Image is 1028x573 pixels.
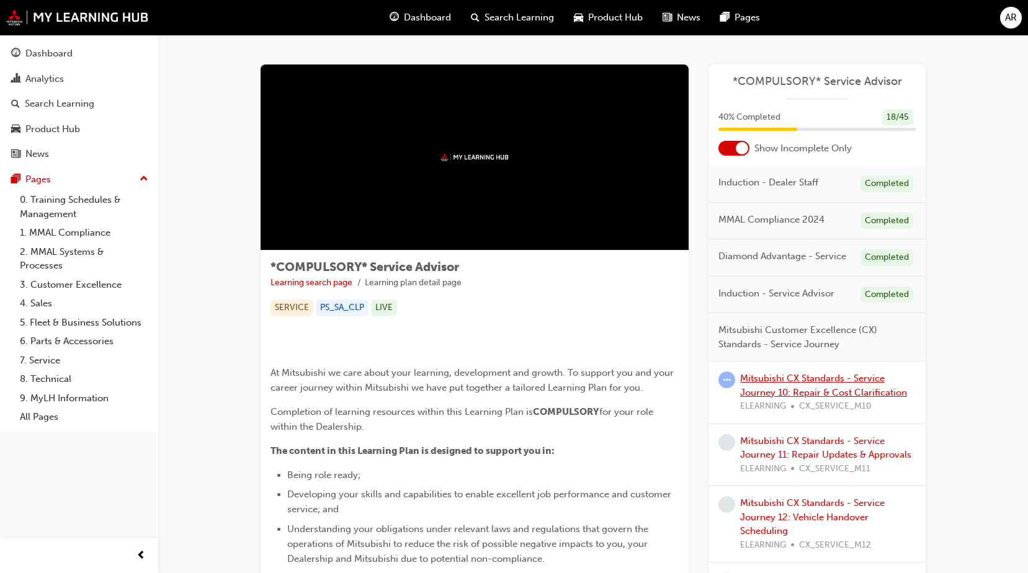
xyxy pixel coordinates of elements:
[15,294,153,313] a: 4. Sales
[15,389,153,408] a: 9. MyLH Information
[140,171,148,187] span: up-icon
[5,92,153,115] a: Search Learning
[270,406,656,432] span: for your role within the Dealership.
[533,406,599,417] span: COMPULSORY
[5,68,153,91] a: Analytics
[740,399,786,414] span: ELEARNING
[740,538,786,553] span: ELEARNING
[270,367,676,393] span: At Mitsubishi we care about your learning, development and growth. To support you and your career...
[440,153,509,161] img: mmal
[718,213,825,227] span: MMAL Compliance 2024
[735,11,760,25] span: Pages
[365,276,462,290] li: Learning plan detail page
[11,74,20,85] span: chart-icon
[677,11,700,25] span: News
[270,445,555,456] span: The content in this Learning Plan is designed to support you in:
[15,407,153,427] a: All Pages
[270,260,459,274] span: *COMPULSORY* Service Advisor
[11,149,20,160] span: news-icon
[11,48,20,60] span: guage-icon
[390,10,399,25] span: guage-icon
[371,300,397,316] div: LIVE
[574,10,583,25] span: car-icon
[718,371,735,388] span: learningRecordVerb_ATTEMPT-icon
[11,174,20,185] span: pages-icon
[287,489,674,515] span: Developing your skills and capabilities to enable excellent job performance and customer service;...
[5,42,153,65] a: Dashboard
[860,213,913,229] div: Completed
[710,5,770,30] a: pages-iconPages
[380,5,461,30] a: guage-iconDashboard
[5,168,153,191] button: Pages
[15,351,153,370] a: 7. Service
[718,175,818,190] span: Induction - Dealer Staff
[471,10,480,25] span: search-icon
[15,223,153,242] a: 1. MMAL Compliance
[270,406,533,417] span: Completion of learning resources within this Learning Plan is
[11,99,20,110] span: search-icon
[485,11,554,25] span: Search Learning
[882,109,913,126] div: 18 / 45
[718,110,780,125] span: 40 % Completed
[5,118,153,141] a: Product Hub
[316,300,369,316] div: PS_SA_CLP
[564,5,653,30] a: car-iconProduct Hub
[1000,7,1022,29] button: AR
[860,249,913,266] div: Completed
[6,9,149,25] img: mmal
[740,462,786,476] span: ELEARNING
[5,143,153,166] a: News
[287,469,360,481] span: Being role ready;
[740,497,885,536] a: Mitsubishi CX Standards - Service Journey 12: Vehicle Handover Scheduling
[25,147,49,161] div: News
[11,124,20,135] span: car-icon
[287,523,651,564] span: Understanding your obligations under relevant laws and regulations that govern the operations of ...
[404,11,451,25] span: Dashboard
[25,47,73,61] div: Dashboard
[720,10,730,25] span: pages-icon
[653,5,710,30] a: news-iconNews
[25,122,80,136] div: Product Hub
[718,434,735,451] span: learningRecordVerb_NONE-icon
[5,40,153,168] button: DashboardAnalyticsSearch LearningProduct HubNews
[25,172,51,187] div: Pages
[799,399,871,414] span: CX_SERVICE_M10
[588,11,643,25] span: Product Hub
[15,332,153,351] a: 6. Parts & Accessories
[15,190,153,223] a: 0. Training Schedules & Management
[718,286,834,301] span: Induction - Service Advisor
[1005,11,1017,25] span: AR
[860,175,913,192] div: Completed
[270,277,352,288] a: Learning search page
[799,462,870,476] span: CX_SERVICE_M11
[740,373,907,398] a: Mitsubishi CX Standards - Service Journey 10: Repair & Cost Clarification
[25,72,64,86] div: Analytics
[740,435,911,461] a: Mitsubishi CX Standards - Service Journey 11: Repair Updates & Approvals
[663,10,672,25] span: news-icon
[270,300,313,316] div: SERVICE
[718,496,735,513] span: learningRecordVerb_NONE-icon
[860,286,913,303] div: Completed
[15,242,153,275] a: 2. MMAL Systems & Processes
[718,249,846,264] span: Diamond Advantage - Service
[461,5,564,30] a: search-iconSearch Learning
[799,538,871,553] span: CX_SERVICE_M12
[718,74,916,89] a: *COMPULSORY* Service Advisor
[25,97,94,111] div: Search Learning
[136,548,146,564] span: prev-icon
[754,141,852,156] span: Show Incomplete Only
[15,370,153,389] a: 8. Technical
[15,275,153,295] a: 3. Customer Excellence
[15,313,153,332] a: 5. Fleet & Business Solutions
[718,323,906,351] span: Mitsubishi Customer Excellence (CX) Standards - Service Journey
